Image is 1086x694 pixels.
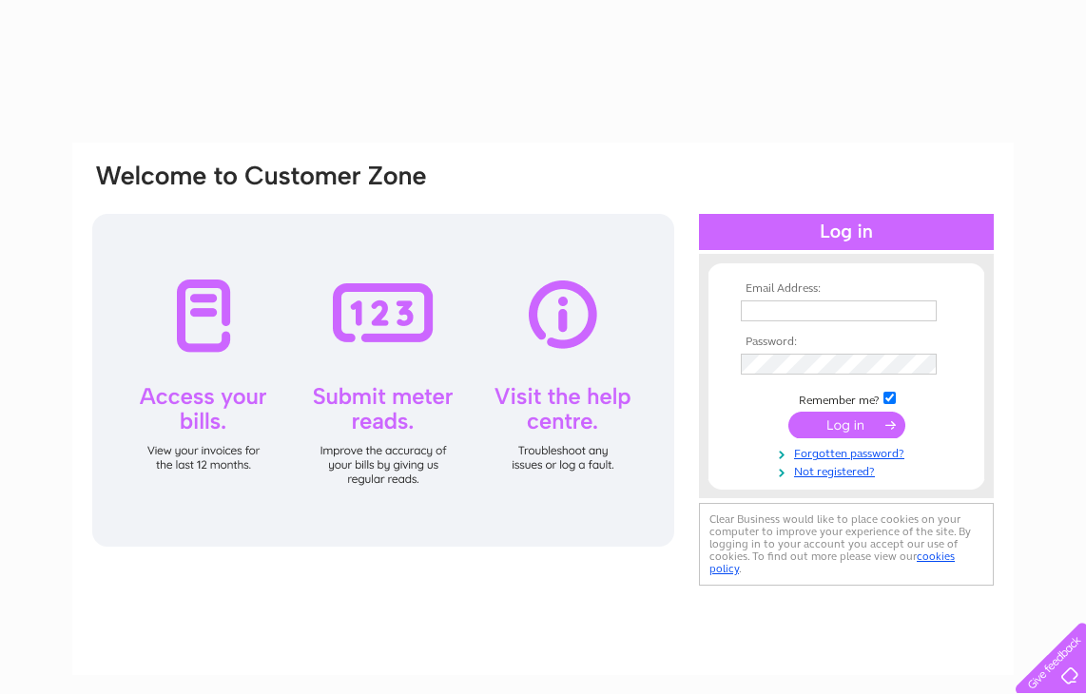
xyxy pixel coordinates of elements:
td: Remember me? [736,389,957,408]
th: Email Address: [736,282,957,296]
div: Clear Business would like to place cookies on your computer to improve your experience of the sit... [699,503,994,586]
a: Forgotten password? [741,443,957,461]
a: cookies policy [709,549,955,575]
input: Submit [788,412,905,438]
th: Password: [736,336,957,349]
a: Not registered? [741,461,957,479]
